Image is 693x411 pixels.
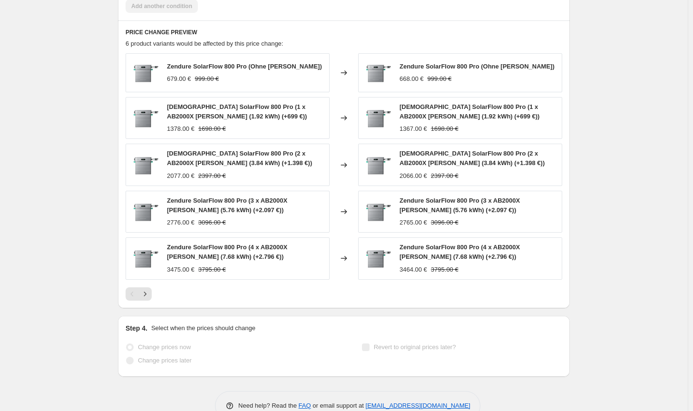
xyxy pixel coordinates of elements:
[167,244,287,260] span: Zendure SolarFlow 800 Pro (4 x AB2000X [PERSON_NAME] (7.68 kWh) (+2.796 €))
[400,103,539,120] span: [DEMOGRAPHIC_DATA] SolarFlow 800 Pro (1 x AB2000X [PERSON_NAME] (1.92 kWh) (+699 €))
[198,218,226,227] strike: 3096.00 €
[400,171,427,181] div: 2066.00 €
[131,197,159,226] img: Zendure_Solarflow_800_PRO_2_80x.webp
[138,343,191,351] span: Change prices now
[363,151,392,179] img: Zendure_Solarflow_800_PRO_2_80x.webp
[126,287,152,301] nav: Pagination
[374,343,456,351] span: Revert to original prices later?
[431,218,459,227] strike: 3096.00 €
[363,197,392,226] img: Zendure_Solarflow_800_PRO_2_80x.webp
[363,104,392,132] img: Zendure_Solarflow_800_PRO_2_80x.webp
[400,124,427,134] div: 1367.00 €
[131,59,159,87] img: Zendure_Solarflow_800_PRO_2_80x.webp
[400,197,520,214] span: Zendure SolarFlow 800 Pro (3 x AB2000X [PERSON_NAME] (5.76 kWh) (+2.097 €))
[167,150,312,166] span: [DEMOGRAPHIC_DATA] SolarFlow 800 Pro (2 x AB2000X [PERSON_NAME] (3.84 kWh) (+1.398 €))
[400,150,545,166] span: [DEMOGRAPHIC_DATA] SolarFlow 800 Pro (2 x AB2000X [PERSON_NAME] (3.84 kWh) (+1.398 €))
[131,244,159,273] img: Zendure_Solarflow_800_PRO_2_80x.webp
[126,29,562,36] h6: PRICE CHANGE PREVIEW
[167,103,307,120] span: [DEMOGRAPHIC_DATA] SolarFlow 800 Pro (1 x AB2000X [PERSON_NAME] (1.92 kWh) (+699 €))
[400,265,427,274] div: 3464.00 €
[238,402,299,409] span: Need help? Read the
[167,124,195,134] div: 1378.00 €
[366,402,470,409] a: [EMAIL_ADDRESS][DOMAIN_NAME]
[431,265,459,274] strike: 3795.00 €
[131,104,159,132] img: Zendure_Solarflow_800_PRO_2_80x.webp
[138,287,152,301] button: Next
[138,357,192,364] span: Change prices later
[167,63,322,70] span: Zendure SolarFlow 800 Pro (Ohne [PERSON_NAME])
[195,74,219,84] strike: 999.00 €
[431,124,459,134] strike: 1698.00 €
[400,63,555,70] span: Zendure SolarFlow 800 Pro (Ohne [PERSON_NAME])
[400,74,424,84] div: 668.00 €
[167,265,195,274] div: 3475.00 €
[431,171,459,181] strike: 2397.00 €
[363,244,392,273] img: Zendure_Solarflow_800_PRO_2_80x.webp
[167,74,191,84] div: 679.00 €
[126,40,283,47] span: 6 product variants would be affected by this price change:
[400,244,520,260] span: Zendure SolarFlow 800 Pro (4 x AB2000X [PERSON_NAME] (7.68 kWh) (+2.796 €))
[126,323,147,333] h2: Step 4.
[151,323,255,333] p: Select when the prices should change
[428,74,452,84] strike: 999.00 €
[311,402,366,409] span: or email support at
[198,124,226,134] strike: 1698.00 €
[167,218,195,227] div: 2776.00 €
[198,171,226,181] strike: 2397.00 €
[167,197,287,214] span: Zendure SolarFlow 800 Pro (3 x AB2000X [PERSON_NAME] (5.76 kWh) (+2.097 €))
[299,402,311,409] a: FAQ
[131,151,159,179] img: Zendure_Solarflow_800_PRO_2_80x.webp
[167,171,195,181] div: 2077.00 €
[363,59,392,87] img: Zendure_Solarflow_800_PRO_2_80x.webp
[400,218,427,227] div: 2765.00 €
[198,265,226,274] strike: 3795.00 €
